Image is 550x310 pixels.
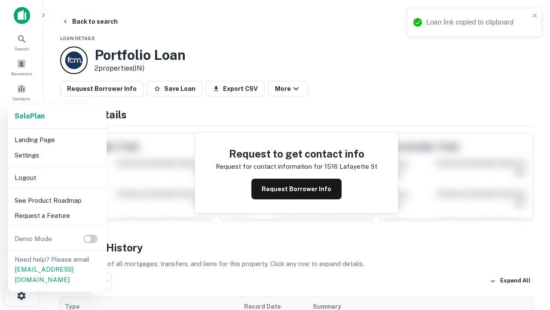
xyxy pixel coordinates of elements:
[11,193,103,208] li: See Product Roadmap
[15,111,45,121] a: SoloPlan
[532,12,538,20] button: close
[426,17,529,28] div: Loan link copied to clipboard
[11,234,55,244] p: Demo Mode
[11,208,103,223] li: Request a Feature
[507,241,550,282] iframe: Chat Widget
[15,254,100,285] p: Need help? Please email
[11,132,103,148] li: Landing Page
[11,148,103,163] li: Settings
[15,112,45,120] strong: Solo Plan
[11,170,103,186] li: Logout
[15,266,73,283] a: [EMAIL_ADDRESS][DOMAIN_NAME]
